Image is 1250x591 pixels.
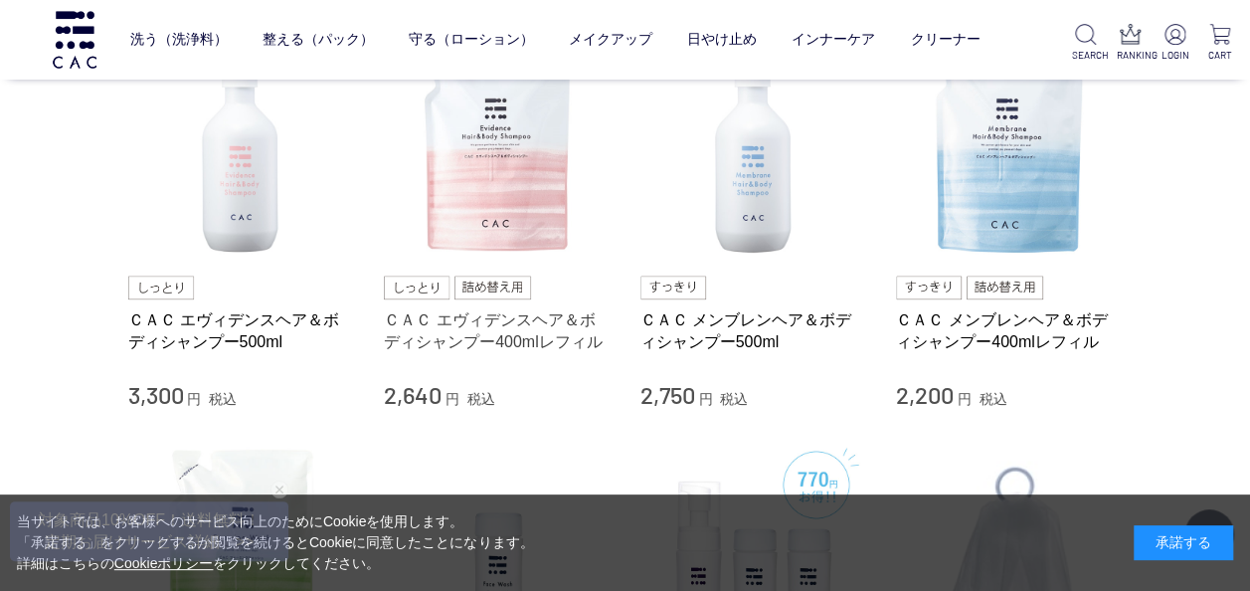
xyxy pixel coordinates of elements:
img: すっきり [640,276,706,299]
img: 詰め替え用 [967,276,1043,299]
p: CART [1205,48,1234,63]
img: 詰め替え用 [454,276,531,299]
a: LOGIN [1161,24,1189,63]
span: 円 [698,391,712,407]
img: しっとり [384,276,449,299]
span: 円 [187,391,201,407]
a: ＣＡＣ メンブレンヘア＆ボディシャンプー500ml [640,309,867,352]
img: ＣＡＣ エヴィデンスヘア＆ボディシャンプー400mlレフィル [384,34,611,261]
a: CART [1205,24,1234,63]
a: メイクアップ [569,15,652,65]
a: 日やけ止め [687,15,757,65]
span: 2,640 [384,380,442,409]
p: SEARCH [1072,48,1101,63]
span: 税込 [209,391,237,407]
a: クリーナー [910,15,980,65]
a: 洗う（洗浄料） [130,15,228,65]
a: 守る（ローション） [409,15,534,65]
img: ＣＡＣ メンブレンヘア＆ボディシャンプー500ml [640,34,867,261]
span: 税込 [467,391,495,407]
a: インナーケア [792,15,875,65]
span: 税込 [980,391,1007,407]
span: 2,750 [640,380,695,409]
p: LOGIN [1161,48,1189,63]
a: 整える（パック） [263,15,374,65]
img: logo [50,11,99,68]
a: ＣＡＣ エヴィデンスヘア＆ボディシャンプー400mlレフィル [384,309,611,352]
p: RANKING [1116,48,1145,63]
img: しっとり [128,276,194,299]
span: 円 [958,391,972,407]
span: 税込 [720,391,748,407]
span: 3,300 [128,380,184,409]
a: ＣＡＣ エヴィデンスヘア＆ボディシャンプー500ml [128,309,355,352]
div: 承諾する [1134,525,1233,560]
img: ＣＡＣ エヴィデンスヘア＆ボディシャンプー500ml [128,34,355,261]
a: SEARCH [1072,24,1101,63]
img: すっきり [896,276,962,299]
span: 2,200 [896,380,954,409]
span: 円 [446,391,459,407]
img: ＣＡＣ メンブレンヘア＆ボディシャンプー400mlレフィル [896,34,1123,261]
a: ＣＡＣ メンブレンヘア＆ボディシャンプー400mlレフィル [896,309,1123,352]
a: RANKING [1116,24,1145,63]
